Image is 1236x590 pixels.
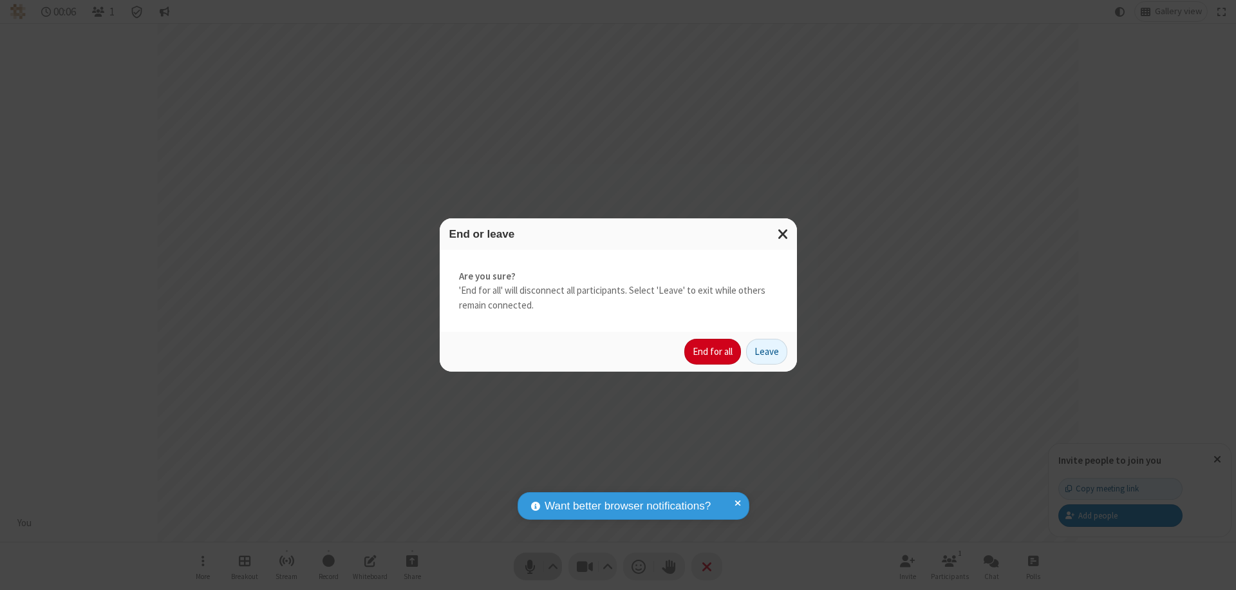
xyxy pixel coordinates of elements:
span: Want better browser notifications? [545,498,711,515]
button: Leave [746,339,787,365]
h3: End or leave [449,228,787,240]
button: Close modal [770,218,797,250]
button: End for all [684,339,741,365]
strong: Are you sure? [459,269,778,284]
div: 'End for all' will disconnect all participants. Select 'Leave' to exit while others remain connec... [440,250,797,332]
